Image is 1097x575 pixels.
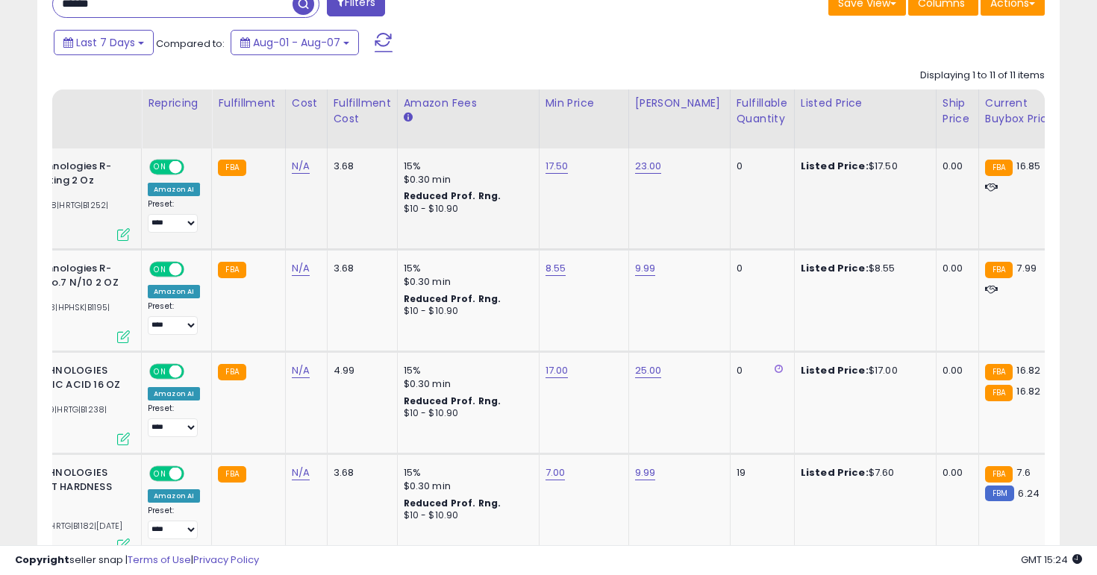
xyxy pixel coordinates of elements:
span: ON [151,468,169,480]
a: 9.99 [635,465,656,480]
small: FBA [985,466,1013,483]
div: Preset: [148,506,200,539]
div: Fulfillment Cost [334,95,391,127]
div: 0 [737,160,783,173]
a: 25.00 [635,363,662,378]
span: 2025-08-15 15:24 GMT [1021,553,1082,567]
span: OFF [182,161,206,174]
div: $0.30 min [404,173,528,186]
div: Ship Price [943,95,972,127]
div: Amazon Fees [404,95,533,111]
div: seller snap | | [15,553,259,568]
a: 8.55 [546,261,566,276]
a: N/A [292,261,310,276]
span: 7.99 [1016,261,1037,275]
div: 3.68 [334,466,386,480]
span: Aug-01 - Aug-07 [253,35,340,50]
a: 17.00 [546,363,569,378]
div: Cost [292,95,321,111]
small: FBA [218,466,246,483]
b: Listed Price: [801,261,869,275]
b: Reduced Prof. Rng. [404,395,501,407]
b: Reduced Prof. Rng. [404,497,501,509]
div: $7.60 [801,466,925,480]
div: 0.00 [943,262,967,275]
div: Amazon AI [148,183,200,196]
b: Listed Price: [801,465,869,480]
a: N/A [292,159,310,174]
div: 15% [404,262,528,275]
div: Listed Price [801,95,930,111]
div: Min Price [546,95,622,111]
span: 16.82 [1016,384,1040,398]
a: N/A [292,363,310,378]
div: 3.68 [334,262,386,275]
div: 3.68 [334,160,386,173]
div: Fulfillable Quantity [737,95,788,127]
div: Preset: [148,199,200,233]
b: Reduced Prof. Rng. [404,189,501,202]
a: 23.00 [635,159,662,174]
div: 15% [404,466,528,480]
div: Repricing [148,95,205,111]
small: FBA [985,364,1013,380]
span: ON [151,263,169,276]
div: Amazon AI [148,285,200,298]
div: Amazon AI [148,387,200,400]
span: Compared to: [156,37,225,51]
span: ON [151,365,169,378]
div: Preset: [148,403,200,437]
span: OFF [182,468,206,480]
span: OFF [182,263,206,276]
div: $0.30 min [404,480,528,493]
small: FBM [985,486,1014,501]
button: Aug-01 - Aug-07 [231,30,359,55]
div: Displaying 1 to 11 of 11 items [920,69,1045,83]
div: 15% [404,160,528,173]
div: $10 - $10.90 [404,407,528,420]
div: 0 [737,262,783,275]
div: Preset: [148,301,200,335]
b: Listed Price: [801,159,869,173]
b: Reduced Prof. Rng. [404,292,501,305]
div: Current Buybox Price [985,95,1062,127]
small: FBA [218,364,246,380]
span: OFF [182,365,206,378]
div: Amazon AI [148,489,200,503]
a: 7.00 [546,465,566,480]
div: $0.30 min [404,377,528,391]
span: 6.24 [1018,486,1040,500]
div: $17.00 [801,364,925,377]
div: 4.99 [334,364,386,377]
a: 17.50 [546,159,569,174]
small: FBA [985,262,1013,278]
div: $0.30 min [404,275,528,289]
strong: Copyright [15,553,69,567]
div: 0.00 [943,364,967,377]
small: FBA [985,160,1013,176]
span: ON [151,161,169,174]
small: FBA [218,262,246,278]
div: 0.00 [943,160,967,173]
div: $17.50 [801,160,925,173]
span: 7.6 [1016,465,1030,480]
div: $10 - $10.90 [404,509,528,522]
div: $10 - $10.90 [404,203,528,216]
span: Last 7 Days [76,35,135,50]
div: $10 - $10.90 [404,305,528,318]
a: Privacy Policy [193,553,259,567]
a: N/A [292,465,310,480]
div: 0 [737,364,783,377]
small: FBA [985,385,1013,401]
a: Terms of Use [128,553,191,567]
div: Fulfillment [218,95,278,111]
div: [PERSON_NAME] [635,95,724,111]
div: $8.55 [801,262,925,275]
div: 15% [404,364,528,377]
a: 9.99 [635,261,656,276]
small: Amazon Fees. [404,111,413,125]
small: FBA [218,160,246,176]
span: 16.82 [1016,363,1040,377]
button: Last 7 Days [54,30,154,55]
b: Listed Price: [801,363,869,377]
